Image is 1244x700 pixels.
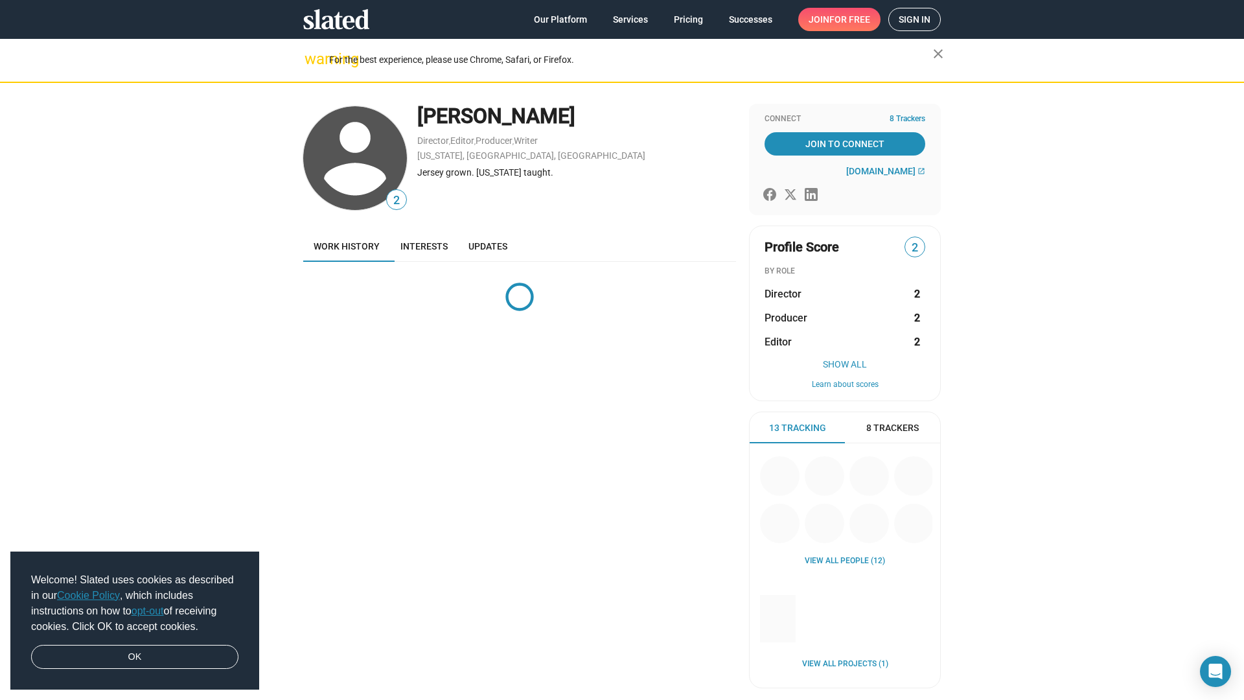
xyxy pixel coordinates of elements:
mat-icon: warning [305,51,320,67]
a: Writer [514,135,538,146]
span: Director [765,287,801,301]
span: Join To Connect [767,132,923,156]
div: Connect [765,114,925,124]
a: Successes [719,8,783,31]
a: Updates [458,231,518,262]
span: Updates [468,241,507,251]
span: Producer [765,311,807,325]
a: [US_STATE], [GEOGRAPHIC_DATA], [GEOGRAPHIC_DATA] [417,150,645,161]
button: Show All [765,359,925,369]
span: Sign in [899,8,930,30]
mat-icon: close [930,46,946,62]
span: Services [613,8,648,31]
span: , [474,138,476,145]
a: dismiss cookie message [31,645,238,670]
span: Successes [729,8,772,31]
a: View all Projects (1) [802,659,888,670]
span: Pricing [674,8,703,31]
span: Profile Score [765,239,839,256]
div: For the best experience, please use Chrome, Safari, or Firefox. [329,51,933,69]
a: View all People (12) [805,556,885,566]
a: Interests [390,231,458,262]
span: Work history [314,241,380,251]
button: Learn about scores [765,380,925,390]
a: Join To Connect [765,132,925,156]
a: Director [417,135,449,146]
span: 8 Trackers [890,114,925,124]
a: Editor [450,135,474,146]
span: 8 Trackers [866,422,919,434]
strong: 2 [914,335,920,349]
span: , [513,138,514,145]
div: Jersey grown. [US_STATE] taught. [417,167,736,179]
div: cookieconsent [10,552,259,690]
span: Interests [400,241,448,251]
span: , [449,138,450,145]
a: Services [603,8,658,31]
a: Producer [476,135,513,146]
span: [DOMAIN_NAME] [846,166,916,176]
a: Our Platform [524,8,597,31]
span: 2 [905,239,925,257]
a: opt-out [132,605,164,616]
span: Welcome! Slated uses cookies as described in our , which includes instructions on how to of recei... [31,572,238,635]
div: BY ROLE [765,266,925,277]
div: Open Intercom Messenger [1200,656,1231,687]
strong: 2 [914,287,920,301]
strong: 2 [914,311,920,325]
a: Sign in [888,8,941,31]
a: Work history [303,231,390,262]
a: [DOMAIN_NAME] [846,166,925,176]
span: for free [829,8,870,31]
span: 2 [387,192,406,209]
a: Cookie Policy [57,590,120,601]
span: Editor [765,335,792,349]
span: Join [809,8,870,31]
div: [PERSON_NAME] [417,102,736,130]
a: Pricing [663,8,713,31]
span: 13 Tracking [769,422,826,434]
a: Joinfor free [798,8,881,31]
span: Our Platform [534,8,587,31]
mat-icon: open_in_new [917,167,925,175]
